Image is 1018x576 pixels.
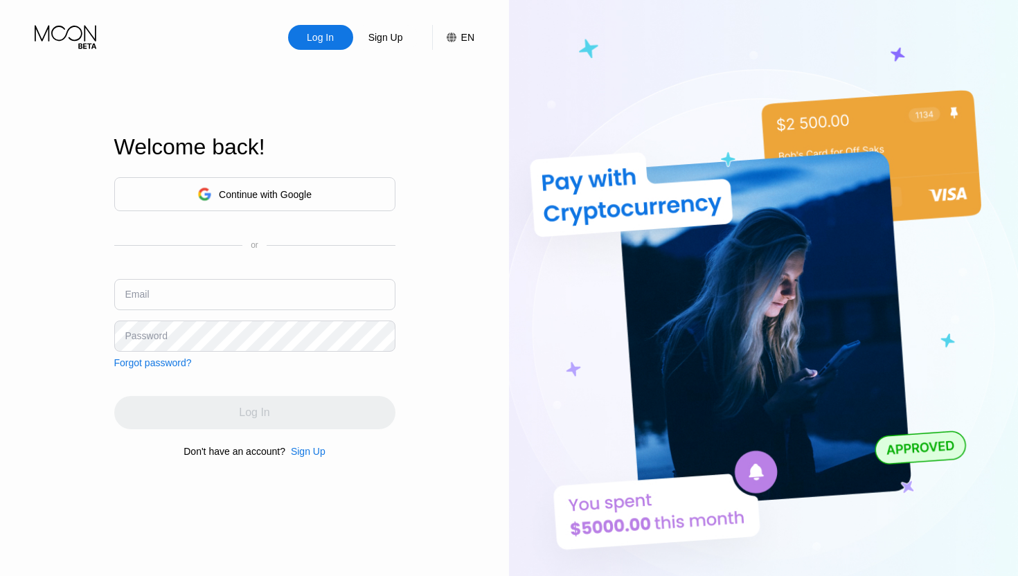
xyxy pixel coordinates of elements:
div: EN [461,32,474,43]
div: or [251,240,258,250]
div: Welcome back! [114,134,395,160]
div: EN [432,25,474,50]
div: Log In [288,25,353,50]
div: Email [125,289,150,300]
div: Sign Up [367,30,404,44]
div: Forgot password? [114,357,192,368]
div: Continue with Google [114,177,395,211]
div: Password [125,330,168,341]
div: Don't have an account? [184,446,285,457]
div: Sign Up [285,446,325,457]
div: Sign Up [291,446,325,457]
div: Log In [305,30,335,44]
div: Continue with Google [219,189,312,200]
div: Sign Up [353,25,418,50]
